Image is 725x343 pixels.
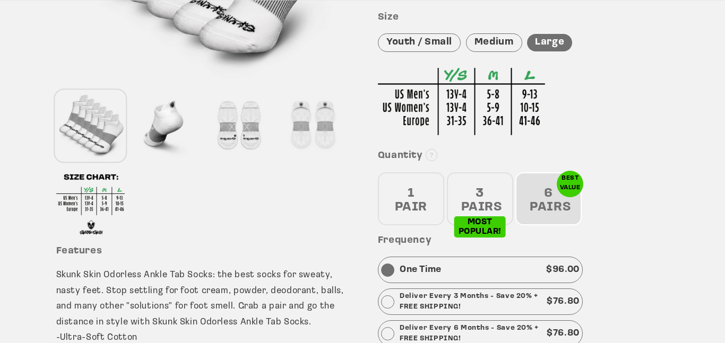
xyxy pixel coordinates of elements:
[378,12,669,24] h3: Size
[56,245,348,258] h3: Features
[553,265,580,274] span: 96.00
[378,235,669,247] h3: Frequency
[378,150,669,162] h3: Quantity
[546,262,580,278] p: $
[515,172,582,225] div: 6 PAIRS
[400,291,541,312] p: Deliver Every 3 Months - Save 20% + FREE SHIPPING!
[378,68,545,135] img: Sizing Chart
[527,34,572,51] div: Large
[547,294,580,310] p: $
[466,33,522,52] div: Medium
[553,297,580,306] span: 76.80
[547,326,580,341] p: $
[400,262,442,278] p: One Time
[553,329,580,338] span: 76.80
[378,33,461,52] div: Youth / Small
[378,172,444,225] div: 1 PAIR
[447,172,513,225] div: 3 PAIRS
